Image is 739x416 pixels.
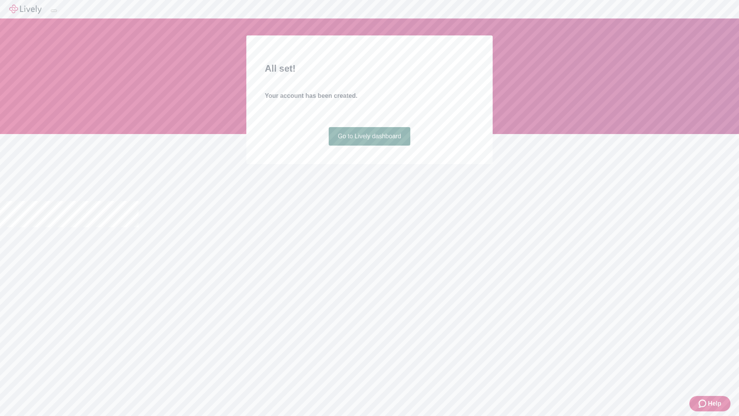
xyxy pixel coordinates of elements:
[265,62,474,75] h2: All set!
[689,396,731,411] button: Zendesk support iconHelp
[699,399,708,408] svg: Zendesk support icon
[9,5,42,14] img: Lively
[51,10,57,12] button: Log out
[265,91,474,101] h4: Your account has been created.
[708,399,721,408] span: Help
[329,127,411,146] a: Go to Lively dashboard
